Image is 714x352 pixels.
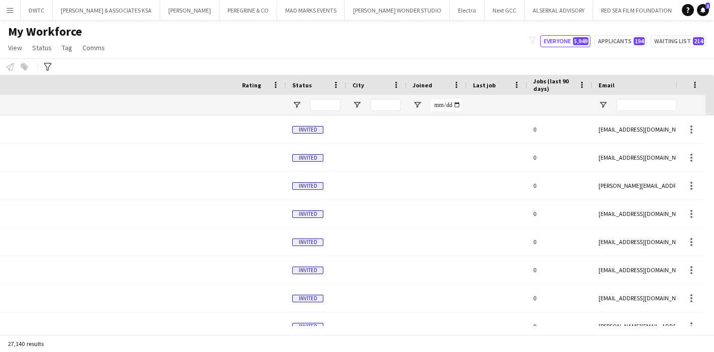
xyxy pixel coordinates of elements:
[450,1,485,20] button: Electra
[697,4,709,16] a: 1
[160,1,219,20] button: [PERSON_NAME]
[594,35,647,47] button: Applicants194
[593,1,680,20] button: RED SEA FILM FOUNDATION
[599,100,608,109] button: Open Filter Menu
[527,172,592,199] div: 0
[540,35,590,47] button: Everyone5,949
[292,210,323,218] span: Invited
[705,3,710,9] span: 1
[82,43,105,52] span: Comms
[485,1,525,20] button: Next GCC
[527,115,592,143] div: 0
[533,77,574,92] span: Jobs (last 90 days)
[573,37,588,45] span: 5,949
[634,37,645,45] span: 194
[345,1,450,20] button: [PERSON_NAME] WONDER STUDIO
[292,154,323,162] span: Invited
[525,1,593,20] button: ALSERKAL ADVISORY
[242,81,261,89] span: Rating
[292,295,323,302] span: Invited
[352,100,362,109] button: Open Filter Menu
[413,81,432,89] span: Joined
[292,239,323,246] span: Invited
[62,43,72,52] span: Tag
[292,267,323,274] span: Invited
[21,1,53,20] button: DWTC
[651,35,706,47] button: Waiting list214
[8,43,22,52] span: View
[42,61,54,73] app-action-btn: Advanced filters
[292,126,323,134] span: Invited
[53,1,160,20] button: [PERSON_NAME] & ASSOCIATES KSA
[371,99,401,111] input: City Filter Input
[413,100,422,109] button: Open Filter Menu
[292,323,323,330] span: Invited
[352,81,364,89] span: City
[527,312,592,340] div: 0
[58,41,76,54] a: Tag
[4,41,26,54] a: View
[527,200,592,227] div: 0
[8,24,82,39] span: My Workforce
[527,256,592,284] div: 0
[292,182,323,190] span: Invited
[292,100,301,109] button: Open Filter Menu
[292,81,312,89] span: Status
[693,37,704,45] span: 214
[277,1,345,20] button: MAD MARKS EVENTS
[599,81,615,89] span: Email
[527,228,592,256] div: 0
[431,99,461,111] input: Joined Filter Input
[310,99,340,111] input: Status Filter Input
[473,81,496,89] span: Last job
[78,41,109,54] a: Comms
[527,144,592,171] div: 0
[219,1,277,20] button: PEREGRINE & CO
[527,284,592,312] div: 0
[32,43,52,52] span: Status
[28,41,56,54] a: Status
